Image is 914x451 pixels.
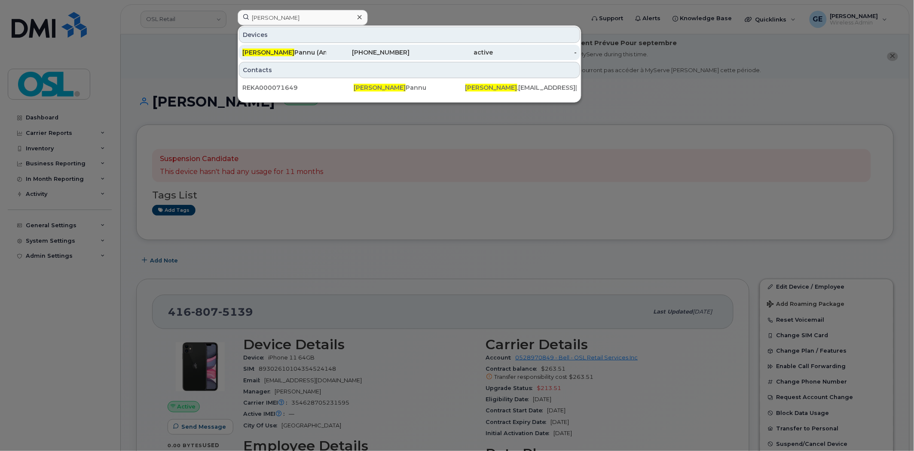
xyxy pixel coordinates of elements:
[354,83,465,92] div: Pannu
[239,80,580,95] a: REKA000071649[PERSON_NAME]Pannu[PERSON_NAME].[EMAIL_ADDRESS][DOMAIN_NAME]
[242,48,326,57] div: Pannu (Amazon)
[326,48,410,57] div: [PHONE_NUMBER]
[493,48,577,57] div: -
[354,84,406,91] span: [PERSON_NAME]
[239,62,580,78] div: Contacts
[242,49,294,56] span: [PERSON_NAME]
[410,48,493,57] div: active
[465,84,517,91] span: [PERSON_NAME]
[239,27,580,43] div: Devices
[465,83,577,92] div: .[EMAIL_ADDRESS][DOMAIN_NAME]
[242,83,354,92] div: REKA000071649
[239,45,580,60] a: [PERSON_NAME]Pannu (Amazon)[PHONE_NUMBER]active-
